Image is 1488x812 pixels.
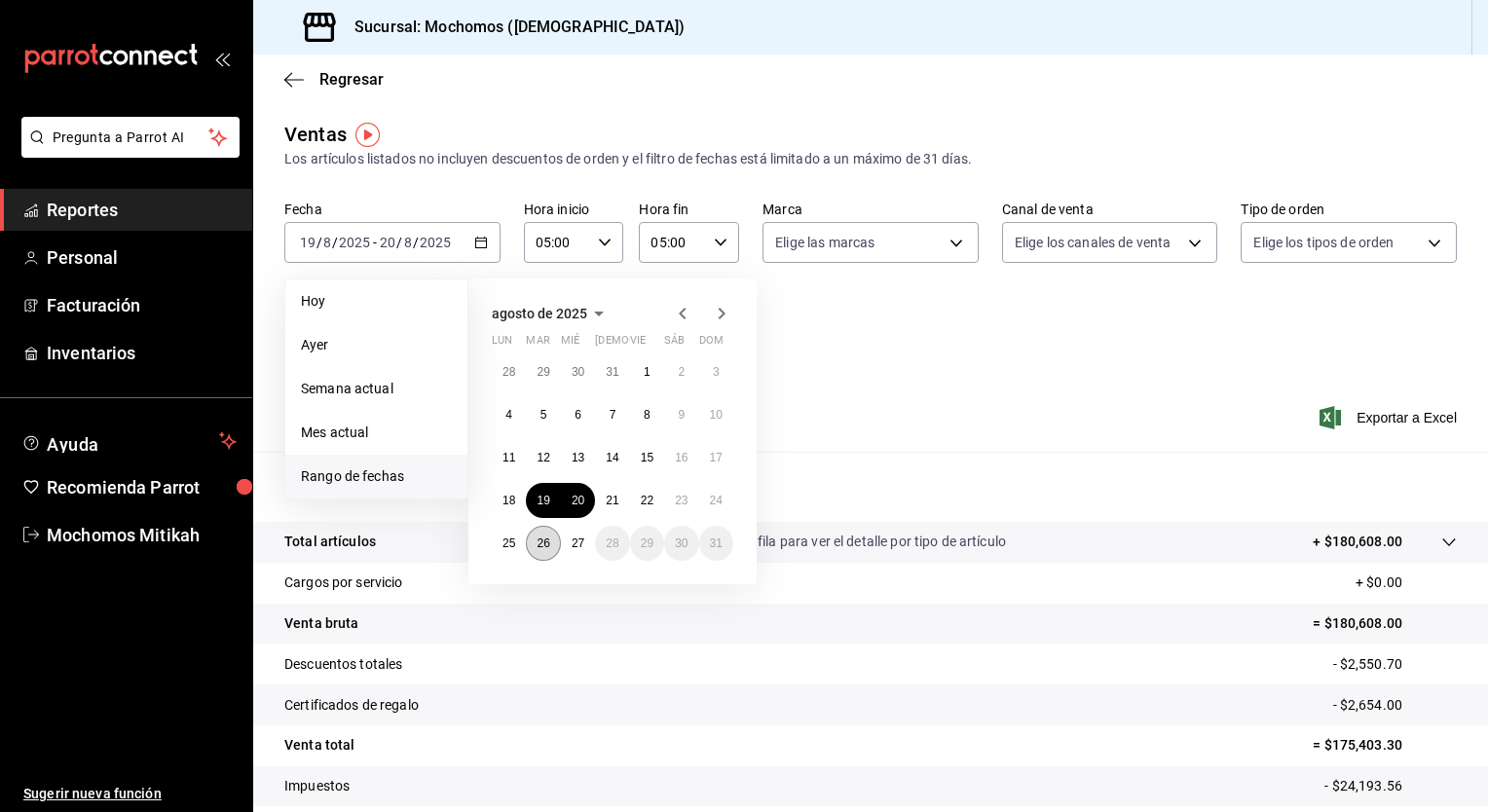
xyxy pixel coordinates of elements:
h3: Sucursal: Mochomos ([DEMOGRAPHIC_DATA]) [339,16,685,39]
abbr: 27 de agosto de 2025 [572,536,584,550]
button: 12 de agosto de 2025 [526,440,560,475]
abbr: miércoles [561,334,579,354]
abbr: 2 de agosto de 2025 [678,365,685,379]
span: Semana actual [301,379,452,399]
span: Pregunta a Parrot AI [53,128,209,148]
button: 13 de agosto de 2025 [561,440,595,475]
p: Resumen [284,475,1457,498]
button: 29 de agosto de 2025 [630,526,664,561]
button: 30 de agosto de 2025 [664,526,698,561]
button: 6 de agosto de 2025 [561,397,595,432]
div: Ventas [284,120,347,149]
p: Impuestos [284,776,350,796]
span: Hoy [301,291,452,312]
button: Exportar a Excel [1323,406,1457,429]
label: Fecha [284,203,501,216]
p: = $175,403.30 [1313,735,1457,756]
input: ---- [419,235,452,250]
abbr: 25 de agosto de 2025 [502,536,515,550]
abbr: 18 de agosto de 2025 [502,494,515,507]
button: 28 de julio de 2025 [492,354,526,389]
button: 31 de agosto de 2025 [699,526,733,561]
p: = $180,608.00 [1313,613,1457,634]
span: Inventarios [47,340,237,366]
label: Canal de venta [1002,203,1218,216]
div: Los artículos listados no incluyen descuentos de orden y el filtro de fechas está limitado a un m... [284,149,1457,169]
span: Rango de fechas [301,466,452,487]
button: 21 de agosto de 2025 [595,483,629,518]
abbr: 28 de agosto de 2025 [606,536,618,550]
button: 24 de agosto de 2025 [699,483,733,518]
abbr: 21 de agosto de 2025 [606,494,618,507]
button: 11 de agosto de 2025 [492,440,526,475]
abbr: 10 de agosto de 2025 [710,408,723,422]
button: 20 de agosto de 2025 [561,483,595,518]
abbr: 7 de agosto de 2025 [610,408,616,422]
button: 16 de agosto de 2025 [664,440,698,475]
button: 1 de agosto de 2025 [630,354,664,389]
abbr: 4 de agosto de 2025 [505,408,512,422]
span: - [373,235,377,250]
button: Tooltip marker [355,123,380,147]
abbr: 29 de julio de 2025 [537,365,549,379]
p: Descuentos totales [284,654,402,675]
button: 4 de agosto de 2025 [492,397,526,432]
button: 28 de agosto de 2025 [595,526,629,561]
abbr: 16 de agosto de 2025 [675,451,688,464]
button: 27 de agosto de 2025 [561,526,595,561]
button: 29 de julio de 2025 [526,354,560,389]
p: - $2,550.70 [1333,654,1457,675]
button: 7 de agosto de 2025 [595,397,629,432]
button: 10 de agosto de 2025 [699,397,733,432]
button: 18 de agosto de 2025 [492,483,526,518]
abbr: 3 de agosto de 2025 [713,365,720,379]
abbr: jueves [595,334,710,354]
button: agosto de 2025 [492,302,611,325]
abbr: lunes [492,334,512,354]
span: / [396,235,402,250]
p: + $0.00 [1356,572,1457,593]
abbr: 29 de agosto de 2025 [641,536,653,550]
abbr: martes [526,334,549,354]
button: 8 de agosto de 2025 [630,397,664,432]
abbr: 31 de agosto de 2025 [710,536,723,550]
p: Venta bruta [284,613,358,634]
span: Facturación [47,292,237,318]
abbr: 22 de agosto de 2025 [641,494,653,507]
input: -- [322,235,332,250]
span: Sugerir nueva función [23,784,237,804]
abbr: 30 de julio de 2025 [572,365,584,379]
p: Total artículos [284,532,376,552]
button: open_drawer_menu [214,51,230,66]
abbr: 1 de agosto de 2025 [644,365,651,379]
button: Pregunta a Parrot AI [21,117,240,158]
input: -- [403,235,413,250]
button: 9 de agosto de 2025 [664,397,698,432]
span: / [316,235,322,250]
span: / [332,235,338,250]
p: Certificados de regalo [284,695,419,716]
label: Hora inicio [524,203,624,216]
abbr: 23 de agosto de 2025 [675,494,688,507]
button: 22 de agosto de 2025 [630,483,664,518]
abbr: 6 de agosto de 2025 [575,408,581,422]
abbr: 28 de julio de 2025 [502,365,515,379]
p: - $24,193.56 [1324,776,1457,796]
span: Personal [47,244,237,271]
abbr: 19 de agosto de 2025 [537,494,549,507]
abbr: 8 de agosto de 2025 [644,408,651,422]
span: Recomienda Parrot [47,474,237,500]
button: 23 de agosto de 2025 [664,483,698,518]
abbr: 9 de agosto de 2025 [678,408,685,422]
p: Da clic en la fila para ver el detalle por tipo de artículo [683,532,1006,552]
button: 15 de agosto de 2025 [630,440,664,475]
abbr: 31 de julio de 2025 [606,365,618,379]
abbr: sábado [664,334,685,354]
abbr: 14 de agosto de 2025 [606,451,618,464]
abbr: viernes [630,334,646,354]
abbr: 20 de agosto de 2025 [572,494,584,507]
abbr: 26 de agosto de 2025 [537,536,549,550]
span: Mes actual [301,423,452,443]
span: / [413,235,419,250]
